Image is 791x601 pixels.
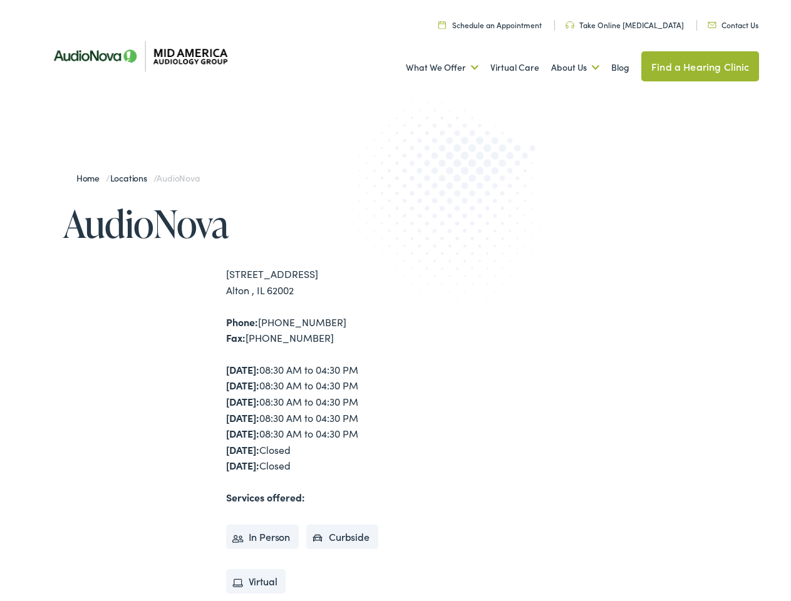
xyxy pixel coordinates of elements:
[226,394,259,408] strong: [DATE]:
[226,426,259,440] strong: [DATE]:
[226,378,259,392] strong: [DATE]:
[226,411,259,424] strong: [DATE]:
[157,172,199,184] span: AudioNova
[226,458,259,472] strong: [DATE]:
[438,19,542,30] a: Schedule an Appointment
[566,21,574,29] img: utility icon
[611,44,629,91] a: Blog
[306,525,378,550] li: Curbside
[708,19,758,30] a: Contact Us
[226,490,305,504] strong: Services offered:
[490,44,539,91] a: Virtual Care
[226,362,259,376] strong: [DATE]:
[438,21,446,29] img: utility icon
[551,44,599,91] a: About Us
[63,203,396,244] h1: AudioNova
[226,525,299,550] li: In Person
[226,266,396,298] div: [STREET_ADDRESS] Alton , IL 62002
[406,44,478,91] a: What We Offer
[566,19,684,30] a: Take Online [MEDICAL_DATA]
[708,22,716,28] img: utility icon
[226,443,259,456] strong: [DATE]:
[76,172,200,184] span: / /
[226,362,396,474] div: 08:30 AM to 04:30 PM 08:30 AM to 04:30 PM 08:30 AM to 04:30 PM 08:30 AM to 04:30 PM 08:30 AM to 0...
[76,172,106,184] a: Home
[110,172,153,184] a: Locations
[641,51,759,81] a: Find a Hearing Clinic
[226,314,396,346] div: [PHONE_NUMBER] [PHONE_NUMBER]
[226,331,246,344] strong: Fax:
[226,315,258,329] strong: Phone:
[226,569,286,594] li: Virtual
